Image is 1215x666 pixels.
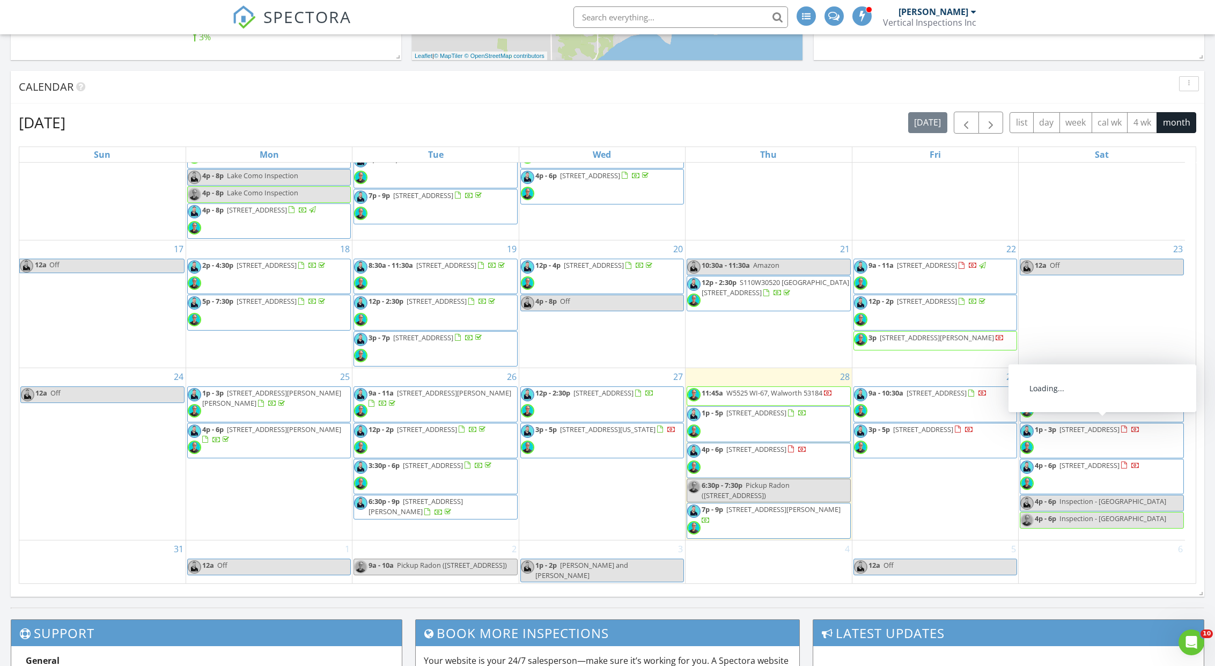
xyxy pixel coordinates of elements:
span: 1p - 3p [202,388,224,398]
span: Lake Como Inspection [227,188,298,197]
img: photo_w_background.jpg [521,388,534,401]
span: 12a [868,560,880,570]
button: cal wk [1092,112,1128,133]
a: 4p - 6p [STREET_ADDRESS] [535,171,651,180]
a: 7p - 9p [STREET_ADDRESS][PERSON_NAME] [702,504,841,524]
img: photo_w_background.jpg [1020,388,1034,401]
span: 3p - 5p [868,425,890,434]
img: untitled_design.png [687,460,701,474]
a: Go to August 28, 2025 [838,368,852,385]
img: photo_w_background.jpg [354,425,367,438]
a: Go to August 18, 2025 [338,240,352,258]
a: 12p - 2:30p [STREET_ADDRESS] [354,295,517,330]
span: [STREET_ADDRESS] [726,444,786,454]
td: Go to August 21, 2025 [686,240,852,368]
img: photo_w_background.jpg [521,560,534,574]
td: Go to September 5, 2025 [852,540,1018,583]
td: Go to September 2, 2025 [352,540,519,583]
span: [STREET_ADDRESS] [564,260,624,270]
a: 5p - 7:30p [STREET_ADDRESS] [187,295,351,330]
td: Go to August 29, 2025 [852,368,1018,540]
a: 3p - 7p [STREET_ADDRESS] [354,331,517,367]
img: untitled_design.png [188,221,201,235]
span: Off [49,260,60,269]
a: 12p - 4p [STREET_ADDRESS] [535,260,654,270]
span: [STREET_ADDRESS] [393,191,453,200]
img: photo_w_background.jpg [188,425,201,438]
a: Go to August 23, 2025 [1171,240,1185,258]
span: Inspection - [GEOGRAPHIC_DATA] [1059,496,1166,506]
a: 11:45a W5525 WI-67, Walworth 53184 [687,386,850,406]
span: [STREET_ADDRESS][PERSON_NAME] [369,496,463,516]
a: Go to September 1, 2025 [343,540,352,558]
a: Go to August 22, 2025 [1004,240,1018,258]
span: Pickup Radon ([STREET_ADDRESS]) [702,480,790,500]
td: Go to August 31, 2025 [19,540,186,583]
img: photo_w_background.jpg [354,191,367,204]
td: Go to August 18, 2025 [186,240,352,368]
img: photo_w_background.jpg [1020,496,1034,510]
a: 2p - 4:30p [STREET_ADDRESS] [187,259,351,294]
a: Go to September 5, 2025 [1009,540,1018,558]
a: © MapTiler [434,53,463,59]
a: 3p - 7p [STREET_ADDRESS] [369,333,484,342]
img: photo_w_background.jpg [521,171,534,184]
span: [STREET_ADDRESS] [227,205,287,215]
td: Go to September 1, 2025 [186,540,352,583]
a: Friday [927,147,943,162]
span: 10:30a - 11:30a [702,260,750,270]
a: Go to September 3, 2025 [676,540,685,558]
img: untitled_design.png [354,276,367,290]
span: 12p - 2:30p [535,388,570,398]
a: 2p - 4:30p [STREET_ADDRESS] [202,260,327,270]
span: [STREET_ADDRESS] [573,388,634,398]
a: Tuesday [426,147,446,162]
span: 12a [202,560,214,570]
span: W5525 WI-67, Walworth 53184 [726,388,822,398]
span: 4p - 6p [1035,514,1056,523]
a: 9a - 10:30a [STREET_ADDRESS] [853,386,1017,422]
span: [STREET_ADDRESS] [237,260,297,270]
img: photo_w_background.jpg [354,388,367,401]
div: | [412,52,547,61]
span: [STREET_ADDRESS][PERSON_NAME] [1063,388,1177,398]
span: [STREET_ADDRESS][PERSON_NAME][PERSON_NAME] [202,388,341,408]
img: photo_w_background.jpg [1020,260,1034,274]
a: 9a - 11a [STREET_ADDRESS][PERSON_NAME] [1020,386,1184,422]
a: Go to August 20, 2025 [671,240,685,258]
span: [STREET_ADDRESS] [726,408,786,418]
span: Off [883,560,894,570]
span: 4p - 8p [202,171,224,180]
a: 4p - 6p [STREET_ADDRESS] [687,443,850,478]
img: photo_w_background.jpg [188,260,201,274]
a: 3p - 5p [STREET_ADDRESS] [868,425,974,434]
img: photo_w_background.jpg [354,296,367,310]
img: photo_w_background.jpg [188,205,201,218]
span: 1p - 2p [535,560,557,570]
a: 4p - 8p [STREET_ADDRESS] [187,203,351,239]
a: 12p - 2p [STREET_ADDRESS] [853,295,1017,330]
span: [STREET_ADDRESS] [560,171,620,180]
a: 1p - 3p [STREET_ADDRESS] [1020,423,1184,458]
span: [STREET_ADDRESS] [1059,460,1120,470]
span: 9a - 11a [369,388,394,398]
span: [STREET_ADDRESS] [416,260,476,270]
span: Inspection - [GEOGRAPHIC_DATA] [1059,514,1166,523]
img: untitled_design.png [1020,514,1034,527]
a: Go to August 17, 2025 [172,240,186,258]
span: 3% [199,31,211,43]
img: photo_w_background.jpg [188,171,201,184]
button: list [1010,112,1034,133]
img: photo_w_background.jpg [1020,460,1034,474]
span: 12p - 4p [535,260,561,270]
img: untitled_design.png [354,441,367,454]
td: Go to September 3, 2025 [519,540,685,583]
a: 7p - 9p [STREET_ADDRESS] [354,189,517,224]
a: 1p - 3p [STREET_ADDRESS][PERSON_NAME][PERSON_NAME] [202,388,341,408]
span: [STREET_ADDRESS] [407,296,467,306]
img: photo_w_background.jpg [521,296,534,310]
a: Monday [257,147,281,162]
h2: [DATE] [19,112,65,133]
iframe: Intercom live chat [1179,630,1204,655]
a: 1p - 3p [STREET_ADDRESS] [1035,425,1140,434]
